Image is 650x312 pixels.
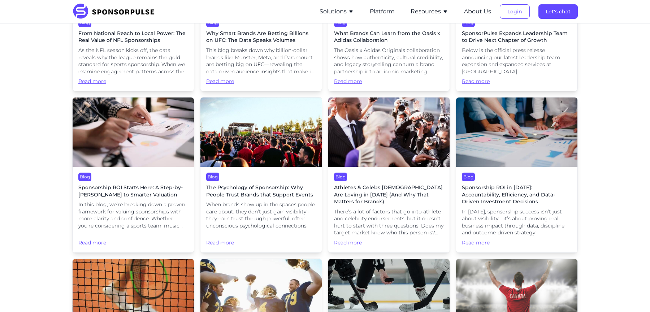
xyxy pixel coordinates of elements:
span: In [DATE], sponsorship success isn’t just about visibility—it’s about proving real business impac... [462,208,572,237]
div: Blog [78,173,91,181]
button: Solutions [320,7,354,16]
span: As the NFL season kicks off, the data reveals why the league remains the gold standard for sports... [78,47,188,75]
iframe: Chat Widget [614,277,650,312]
div: Blog [462,173,475,181]
div: Blog [206,173,219,181]
span: Below is the official press release announcing our latest leadership team expansion and expanded ... [462,47,572,75]
button: Platform [370,7,395,16]
span: Read more [334,78,444,85]
img: Sebastian Pociecha courtesy of Unsplash [200,97,322,167]
span: Athletes & Celebs [DEMOGRAPHIC_DATA] Are Loving in [DATE] (And Why That Matters for Brands) [334,184,444,205]
span: This blog breaks down why billion-dollar brands like Monster, Meta, and Paramount are betting big... [206,47,316,75]
button: Login [500,4,530,19]
a: BlogThe Psychology of Sponsorship: Why People Trust Brands that Support EventsWhen brands show up... [200,97,322,253]
span: When brands show up in the spaces people care about, they don’t just gain visibility - they earn ... [206,201,316,229]
a: BlogSponsorship ROI in [DATE]: Accountability, Efficiency, and Data-Driven Investment DecisionsIn... [456,97,578,253]
span: Read more [334,239,444,247]
span: In this blog, we’re breaking down a proven framework for valuing sponsorships with more clarity a... [78,201,188,229]
span: Read more [462,239,572,247]
a: BlogSponsorship ROI Starts Here: A Step-by-[PERSON_NAME] to Smarter ValuationIn this blog, we’re ... [72,97,194,253]
span: Why Smart Brands Are Betting Billions on UFC: The Data Speaks Volumes [206,30,316,44]
span: Read more [78,232,188,246]
span: Sponsorship ROI in [DATE]: Accountability, Efficiency, and Data-Driven Investment Decisions [462,184,572,205]
a: Login [500,8,530,15]
div: Blog [334,173,347,181]
a: About Us [464,8,491,15]
span: What Brands Can Learn from the Oasis x Adidas Collaboration [334,30,444,44]
button: Let's chat [538,4,578,19]
span: Read more [206,78,316,85]
span: Read more [206,232,316,246]
span: Sponsorship ROI Starts Here: A Step-by-[PERSON_NAME] to Smarter Valuation [78,184,188,198]
span: From National Reach to Local Power: The Real Value of NFL Sponsorships [78,30,188,44]
span: SponsorPulse Expands Leadership Team to Drive Next Chapter of Growth [462,30,572,44]
span: There’s a lot of factors that go into athlete and celebrity endorsements, but it doesn’t hurt to ... [334,208,444,237]
button: About Us [464,7,491,16]
img: Getty Images courtesy of Unsplash [73,97,194,167]
a: Let's chat [538,8,578,15]
a: Platform [370,8,395,15]
span: Read more [462,78,572,85]
img: Getty Images from Unsplash [456,97,577,167]
a: BlogAthletes & Celebs [DEMOGRAPHIC_DATA] Are Loving in [DATE] (And Why That Matters for Brands)Th... [328,97,450,253]
span: The Oasis x Adidas Originals collaboration shows how authenticity, cultural credibility, and lega... [334,47,444,75]
img: Getty Images courtesy of Unsplash [328,97,450,167]
img: SponsorPulse [72,4,160,19]
span: The Psychology of Sponsorship: Why People Trust Brands that Support Events [206,184,316,198]
button: Resources [411,7,448,16]
span: Read more [78,78,188,85]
